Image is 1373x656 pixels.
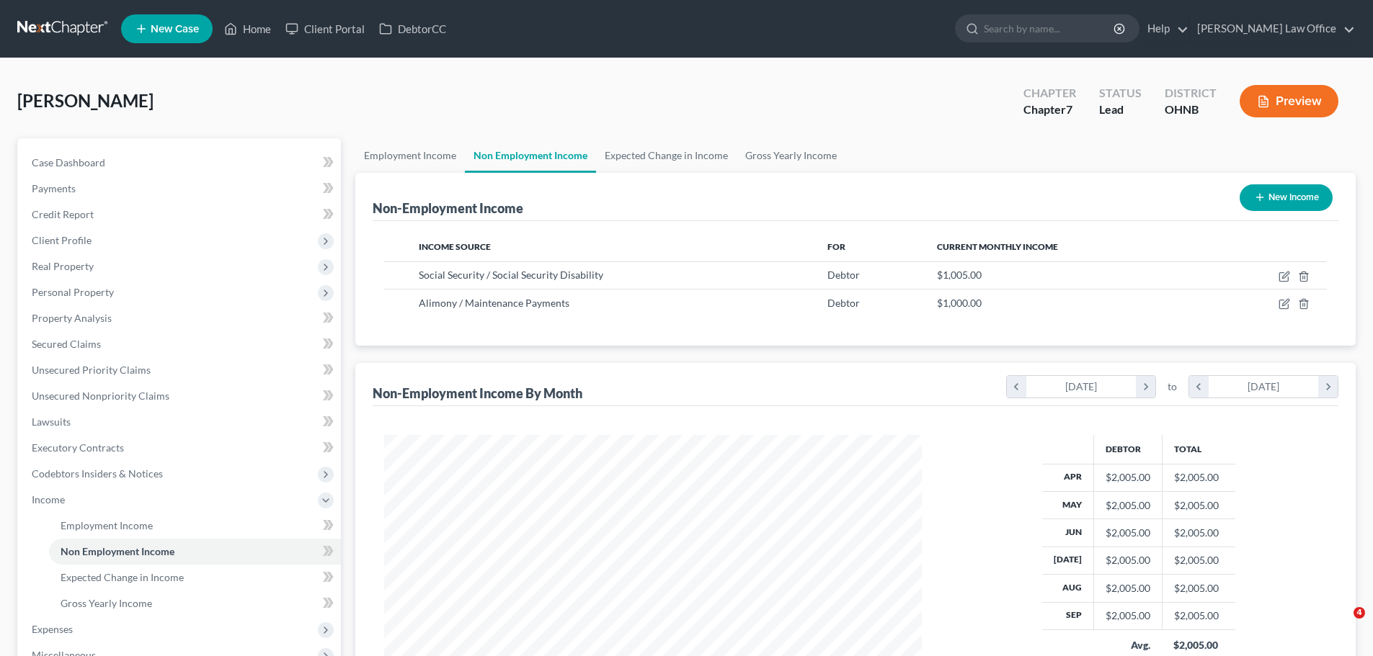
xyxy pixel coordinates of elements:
span: $1,005.00 [937,269,982,281]
div: $2,005.00 [1106,498,1150,513]
div: $2,005.00 [1106,581,1150,596]
div: $2,005.00 [1106,526,1150,540]
i: chevron_left [1007,376,1026,397]
button: Preview [1240,85,1338,117]
a: Expected Change in Income [596,138,737,173]
td: $2,005.00 [1162,575,1235,602]
a: Executory Contracts [20,435,341,461]
a: Gross Yearly Income [49,590,341,616]
span: Debtor [827,297,860,309]
a: Lawsuits [20,409,341,435]
th: [DATE] [1042,547,1094,574]
span: Property Analysis [32,312,112,324]
span: Income [32,493,65,506]
span: Non Employment Income [61,545,174,557]
i: chevron_left [1189,376,1209,397]
a: Employment Income [49,513,341,539]
a: Case Dashboard [20,150,341,176]
div: Status [1099,85,1142,102]
span: Social Security / Social Security Disability [419,269,603,281]
th: Sep [1042,602,1094,629]
input: Search by name... [984,15,1116,42]
span: Unsecured Priority Claims [32,364,151,376]
span: Gross Yearly Income [61,597,152,609]
span: Lawsuits [32,415,71,428]
div: $2,005.00 [1106,470,1150,485]
span: Employment Income [61,519,153,531]
a: Client Portal [278,16,372,42]
a: Help [1140,16,1188,42]
td: $2,005.00 [1162,464,1235,491]
td: $2,005.00 [1162,547,1235,574]
span: Executory Contracts [32,441,124,454]
span: 4 [1354,607,1365,619]
i: chevron_right [1318,376,1338,397]
div: Avg. [1105,638,1150,652]
div: OHNB [1165,102,1217,118]
span: Unsecured Nonpriority Claims [32,390,169,402]
span: Debtor [827,269,860,281]
span: Alimony / Maintenance Payments [419,297,569,309]
a: Secured Claims [20,331,341,357]
a: Non Employment Income [49,539,341,565]
div: Chapter [1023,102,1076,118]
span: New Case [151,24,199,35]
a: Non Employment Income [465,138,596,173]
span: Current Monthly Income [937,241,1058,252]
a: Payments [20,176,341,202]
span: For [827,241,845,252]
div: Non-Employment Income [373,199,523,217]
div: District [1165,85,1217,102]
span: to [1168,379,1177,394]
a: DebtorCC [372,16,453,42]
td: $2,005.00 [1162,519,1235,547]
th: Debtor [1093,435,1162,464]
div: Chapter [1023,85,1076,102]
th: Jun [1042,519,1094,547]
div: [DATE] [1209,376,1319,397]
span: Real Property [32,260,94,272]
div: [DATE] [1026,376,1137,397]
a: [PERSON_NAME] Law Office [1190,16,1355,42]
span: Income Source [419,241,491,252]
a: Unsecured Priority Claims [20,357,341,383]
div: $2,005.00 [1106,553,1150,567]
div: Non-Employment Income By Month [373,385,582,402]
span: Payments [32,182,76,194]
a: Employment Income [355,138,465,173]
a: Gross Yearly Income [737,138,845,173]
span: Secured Claims [32,338,101,350]
div: $2,005.00 [1106,608,1150,623]
span: Personal Property [32,286,114,298]
span: Case Dashboard [32,156,105,169]
td: $2,005.00 [1162,491,1235,518]
a: Credit Report [20,202,341,228]
button: New Income [1240,184,1333,211]
span: Expenses [32,623,73,635]
a: Property Analysis [20,305,341,331]
td: $2,005.00 [1162,602,1235,629]
span: Client Profile [32,234,92,246]
a: Home [217,16,278,42]
a: Unsecured Nonpriority Claims [20,383,341,409]
iframe: Intercom live chat [1324,607,1359,642]
span: $1,000.00 [937,297,982,309]
th: Aug [1042,575,1094,602]
span: Codebtors Insiders & Notices [32,467,163,480]
th: Total [1162,435,1235,464]
th: May [1042,491,1094,518]
a: Expected Change in Income [49,565,341,590]
span: Expected Change in Income [61,571,184,583]
th: Apr [1042,464,1094,491]
span: 7 [1066,102,1072,116]
i: chevron_right [1136,376,1155,397]
span: [PERSON_NAME] [17,90,154,111]
div: $2,005.00 [1173,638,1224,652]
span: Credit Report [32,208,94,220]
div: Lead [1099,102,1142,118]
